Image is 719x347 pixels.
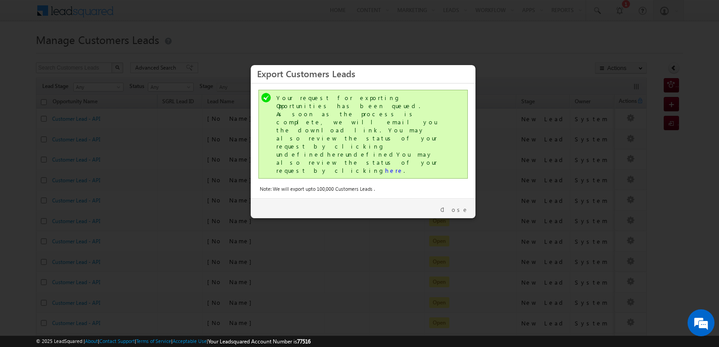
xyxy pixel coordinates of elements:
[85,338,98,344] a: About
[440,206,469,214] a: Close
[208,338,311,345] span: Your Leadsquared Account Number is
[136,338,171,344] a: Terms of Service
[385,167,404,174] a: here
[173,338,207,344] a: Acceptable Use
[297,338,311,345] span: 77516
[276,94,452,175] div: Your request for exporting Opportunities has been queued. As soon as the process is complete, we ...
[260,185,466,193] div: Note: We will export upto 100,000 Customers Leads .
[36,337,311,346] span: © 2025 LeadSquared | | | | |
[257,66,469,81] h3: Export Customers Leads
[99,338,135,344] a: Contact Support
